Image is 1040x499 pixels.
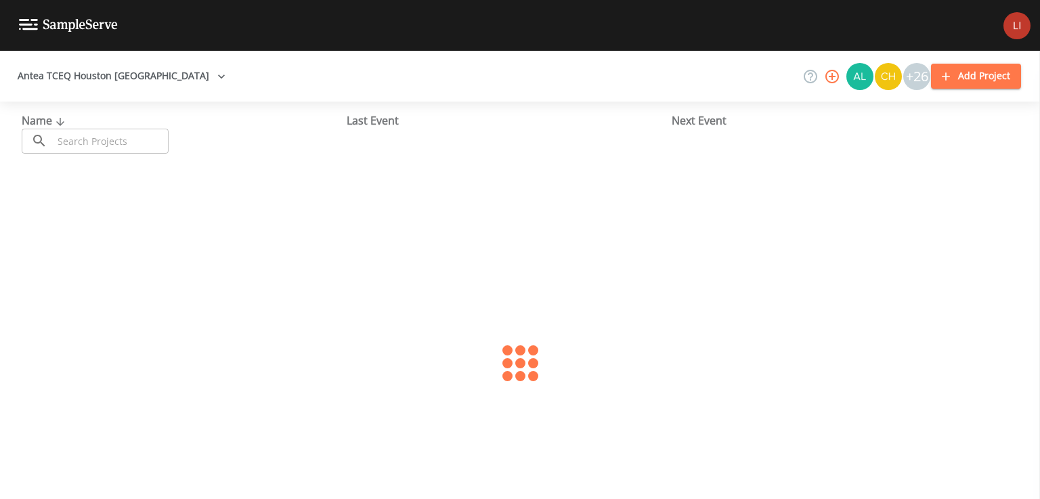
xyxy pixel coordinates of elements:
[22,113,68,128] span: Name
[1003,12,1031,39] img: e1cb15338d9faa5df36971f19308172f
[846,63,873,90] img: 30a13df2a12044f58df5f6b7fda61338
[53,129,169,154] input: Search Projects
[347,112,672,129] div: Last Event
[931,64,1021,89] button: Add Project
[874,63,903,90] div: Charles Medina
[672,112,997,129] div: Next Event
[12,64,231,89] button: Antea TCEQ Houston [GEOGRAPHIC_DATA]
[903,63,930,90] div: +26
[846,63,874,90] div: Alaina Hahn
[875,63,902,90] img: c74b8b8b1c7a9d34f67c5e0ca157ed15
[19,19,118,32] img: logo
